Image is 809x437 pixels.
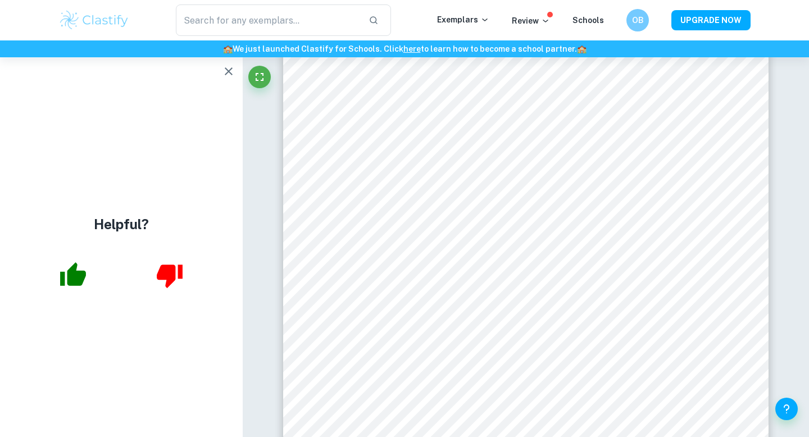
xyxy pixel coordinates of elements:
img: Clastify logo [58,9,130,31]
h4: Helpful? [94,214,149,234]
p: Exemplars [437,13,489,26]
h6: We just launched Clastify for Schools. Click to learn how to become a school partner. [2,43,807,55]
span: 🏫 [577,44,587,53]
button: OB [626,9,649,31]
a: here [403,44,421,53]
p: Review [512,15,550,27]
span: 🏫 [223,44,233,53]
input: Search for any exemplars... [176,4,360,36]
button: Help and Feedback [775,398,798,420]
a: Schools [572,16,604,25]
button: Fullscreen [248,66,271,88]
h6: OB [631,14,644,26]
button: UPGRADE NOW [671,10,751,30]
